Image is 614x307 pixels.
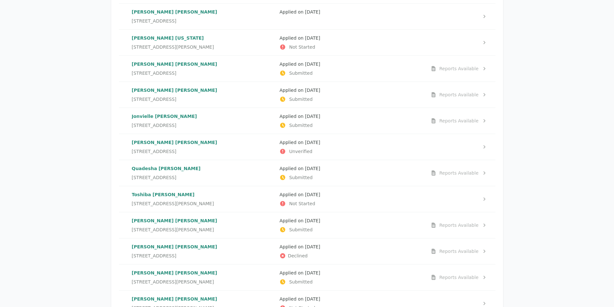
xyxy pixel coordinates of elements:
span: [STREET_ADDRESS][PERSON_NAME] [132,200,214,207]
p: Jonvielle [PERSON_NAME] [132,113,275,120]
span: [STREET_ADDRESS] [132,96,177,102]
p: Applied on [279,87,422,93]
p: [PERSON_NAME] [US_STATE] [132,35,275,41]
p: Applied on [279,113,422,120]
div: Reports Available [439,170,479,176]
a: [PERSON_NAME] [PERSON_NAME][STREET_ADDRESS]Applied on [DATE]DeclinedReports Available [119,238,495,264]
p: [PERSON_NAME] [PERSON_NAME] [132,296,275,302]
span: [STREET_ADDRESS][PERSON_NAME] [132,226,214,233]
p: Applied on [279,217,422,224]
p: Toshiba [PERSON_NAME] [132,191,275,198]
p: Applied on [279,165,422,172]
span: [STREET_ADDRESS] [132,148,177,155]
div: Reports Available [439,65,479,72]
time: [DATE] [305,296,320,302]
p: Applied on [279,35,422,41]
a: Toshiba [PERSON_NAME][STREET_ADDRESS][PERSON_NAME]Applied on [DATE]Not Started [119,186,495,212]
p: Applied on [279,270,422,276]
p: Not Started [279,44,422,50]
time: [DATE] [305,35,320,41]
time: [DATE] [305,218,320,223]
a: [PERSON_NAME] [PERSON_NAME][STREET_ADDRESS]Applied on [DATE] [119,4,495,29]
p: Quadesha [PERSON_NAME] [132,165,275,172]
time: [DATE] [305,62,320,67]
span: [STREET_ADDRESS][PERSON_NAME] [132,279,214,285]
span: [STREET_ADDRESS] [132,174,177,181]
p: Submitted [279,174,422,181]
div: Reports Available [439,118,479,124]
p: Applied on [279,9,422,15]
p: Applied on [279,139,422,146]
a: [PERSON_NAME] [US_STATE][STREET_ADDRESS][PERSON_NAME]Applied on [DATE]Not Started [119,30,495,55]
a: [PERSON_NAME] [PERSON_NAME][STREET_ADDRESS]Applied on [DATE]SubmittedReports Available [119,82,495,108]
p: Submitted [279,70,422,76]
p: Submitted [279,226,422,233]
a: Jonvielle [PERSON_NAME][STREET_ADDRESS]Applied on [DATE]SubmittedReports Available [119,108,495,134]
time: [DATE] [305,166,320,171]
span: [STREET_ADDRESS] [132,122,177,129]
a: Quadesha [PERSON_NAME][STREET_ADDRESS]Applied on [DATE]SubmittedReports Available [119,160,495,186]
span: [STREET_ADDRESS][PERSON_NAME] [132,44,214,50]
p: [PERSON_NAME] [PERSON_NAME] [132,87,275,93]
p: Applied on [279,296,422,302]
span: [STREET_ADDRESS] [132,18,177,24]
p: [PERSON_NAME] [PERSON_NAME] [132,217,275,224]
div: Reports Available [439,248,479,254]
p: Submitted [279,122,422,129]
a: [PERSON_NAME] [PERSON_NAME][STREET_ADDRESS]Applied on [DATE]Unverified [119,134,495,160]
time: [DATE] [305,244,320,249]
time: [DATE] [305,114,320,119]
p: Unverified [279,148,422,155]
a: [PERSON_NAME] [PERSON_NAME][STREET_ADDRESS]Applied on [DATE]SubmittedReports Available [119,56,495,82]
div: Reports Available [439,274,479,281]
div: Reports Available [439,222,479,228]
p: Declined [279,253,422,259]
time: [DATE] [305,140,320,145]
time: [DATE] [305,88,320,93]
p: [PERSON_NAME] [PERSON_NAME] [132,139,275,146]
p: Submitted [279,279,422,285]
a: [PERSON_NAME] [PERSON_NAME][STREET_ADDRESS][PERSON_NAME]Applied on [DATE]SubmittedReports Available [119,212,495,238]
p: Submitted [279,96,422,102]
a: [PERSON_NAME] [PERSON_NAME][STREET_ADDRESS][PERSON_NAME]Applied on [DATE]SubmittedReports Available [119,264,495,290]
span: [STREET_ADDRESS] [132,70,177,76]
p: [PERSON_NAME] [PERSON_NAME] [132,244,275,250]
p: [PERSON_NAME] [PERSON_NAME] [132,9,275,15]
p: [PERSON_NAME] [PERSON_NAME] [132,270,275,276]
p: Not Started [279,200,422,207]
p: Applied on [279,191,422,198]
span: [STREET_ADDRESS] [132,253,177,259]
p: Applied on [279,244,422,250]
p: Applied on [279,61,422,67]
time: [DATE] [305,270,320,275]
div: Reports Available [439,91,479,98]
time: [DATE] [305,192,320,197]
time: [DATE] [305,9,320,14]
p: [PERSON_NAME] [PERSON_NAME] [132,61,275,67]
